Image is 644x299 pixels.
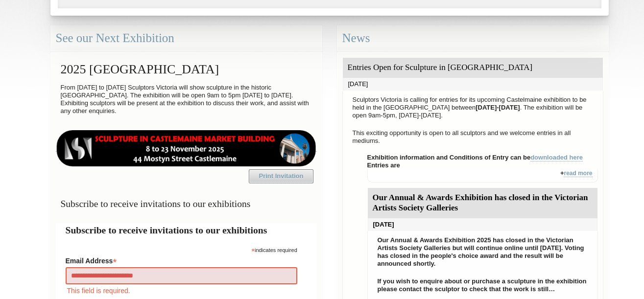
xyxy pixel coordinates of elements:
[367,169,598,183] div: +
[368,218,597,231] div: [DATE]
[56,57,317,81] h2: 2025 [GEOGRAPHIC_DATA]
[66,285,297,296] div: This field is required.
[343,58,603,78] div: Entries Open for Sculpture in [GEOGRAPHIC_DATA]
[476,104,520,111] strong: [DATE]-[DATE]
[56,194,317,213] h3: Subscribe to receive invitations to our exhibitions
[343,78,603,91] div: [DATE]
[337,25,609,51] div: News
[56,81,317,117] p: From [DATE] to [DATE] Sculptors Victoria will show sculpture in the historic [GEOGRAPHIC_DATA]. T...
[368,188,597,218] div: Our Annual & Awards Exhibition has closed in the Victorian Artists Society Galleries
[348,127,598,147] p: This exciting opportunity is open to all sculptors and we welcome entries in all mediums.
[56,130,317,166] img: castlemaine-ldrbd25v2.png
[66,223,307,237] h2: Subscribe to receive invitations to our exhibitions
[66,245,297,254] div: indicates required
[50,25,322,51] div: See our Next Exhibition
[348,93,598,122] p: Sculptors Victoria is calling for entries for its upcoming Castelmaine exhibition to be held in t...
[530,154,583,161] a: downloaded here
[249,169,313,183] a: Print Invitation
[373,234,593,270] p: Our Annual & Awards Exhibition 2025 has closed in the Victorian Artists Society Galleries but wil...
[564,170,592,177] a: read more
[66,254,297,266] label: Email Address
[367,154,583,161] strong: Exhibition information and Conditions of Entry can be
[373,275,593,296] p: If you wish to enquire about or purchase a sculpture in the exhibition please contact the sculpto...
